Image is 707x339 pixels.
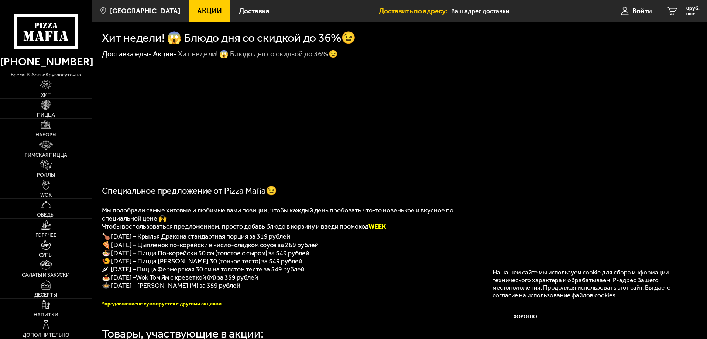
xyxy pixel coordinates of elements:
span: Войти [632,7,652,14]
span: Десерты [34,293,57,298]
b: WEEK [368,222,386,231]
span: 🍕 [DATE] – Цыпленок по-корейски в кисло-сладком соусе за 269 рублей [102,241,319,249]
div: Хит недели! 😱 Блюдо дня со скидкой до 36%😉 [178,49,338,59]
span: Салаты и закуски [22,273,70,278]
span: 🍝 [DATE] – [102,273,136,281]
span: Хит [41,93,51,98]
span: Мы подобрали самые хитовые и любимые вами позиции, чтобы каждый день пробовать что-то новенькое и... [102,206,453,222]
span: 0 шт. [686,12,700,16]
span: 🍜 [DATE] – Пицца По-корейски 30 см (толстое с сыром) за 549 рублей [102,249,309,257]
span: не суммируется с другими акциями [137,301,222,307]
span: Чтобы воспользоваться предложением, просто добавь блюдо в корзину и введи промокод [102,222,386,231]
span: Доставить по адресу: [379,7,451,14]
p: На нашем сайте мы используем cookie для сбора информации технического характера и обрабатываем IP... [493,269,686,299]
span: [GEOGRAPHIC_DATA] [110,7,180,14]
span: Wok Том Ям с креветкой (M) за 359 рублей [136,273,258,281]
span: Обеды [37,212,55,218]
button: Хорошо [493,306,559,328]
span: Дополнительно [23,333,69,338]
span: Специальное предложение от Pizza Mafia😉 [102,186,277,196]
span: WOK [40,193,52,198]
a: Акции- [153,49,177,58]
a: Доставка еды- [102,49,152,58]
span: Акции [197,7,222,14]
span: 0 руб. [686,6,700,11]
span: Наборы [35,132,56,138]
span: Напитки [34,312,58,318]
input: Ваш адрес доставки [451,4,593,18]
span: Роллы [37,173,55,178]
span: Римская пицца [25,153,67,158]
span: 🌶 [DATE] – Пицца Фермерская 30 см на толстом тесте за 549 рублей [102,265,305,273]
span: 🍤 [DATE] – Пицца [PERSON_NAME] 30 (тонкое тесто) за 549 рублей [102,257,302,265]
span: *предложение [102,301,137,307]
span: Супы [39,253,53,258]
span: Горячее [35,233,56,238]
span: Доставка [239,7,270,14]
span: 🍲 [DATE] – [PERSON_NAME] (M) за 359 рублей [102,281,240,290]
h1: Хит недели! 😱 Блюдо дня со скидкой до 36%😉 [102,32,356,44]
span: 🍗 [DATE] – Крылья Дракона стандартная порция за 319 рублей [102,232,290,241]
span: Пицца [37,113,55,118]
